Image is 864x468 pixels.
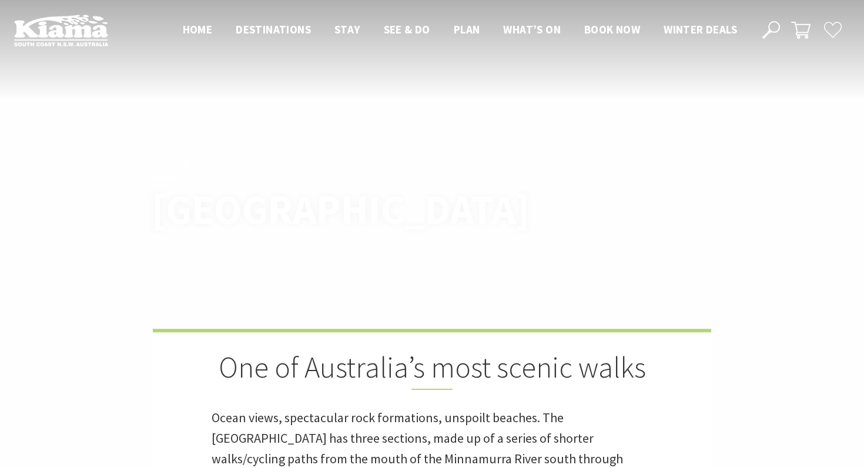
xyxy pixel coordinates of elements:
span: Home [183,22,213,36]
span: What’s On [503,22,561,36]
nav: Main Menu [171,21,749,40]
span: Winter Deals [664,22,737,36]
span: See & Do [384,22,430,36]
h1: [GEOGRAPHIC_DATA] [152,187,484,233]
span: Book now [584,22,640,36]
span: Plan [454,22,480,36]
img: Kiama Logo [14,14,108,46]
span: Stay [334,22,360,36]
span: Destinations [236,22,311,36]
h2: One of Australia’s most scenic walks [212,350,652,390]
